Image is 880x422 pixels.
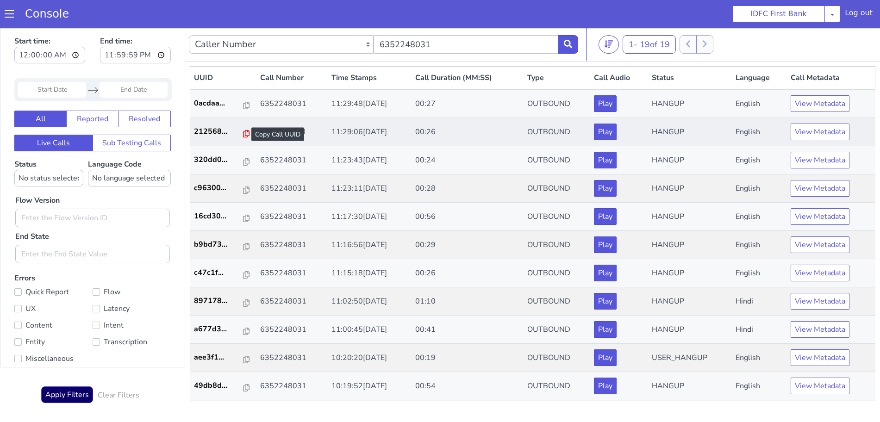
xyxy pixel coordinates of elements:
label: UX [14,274,93,287]
td: 6352248031 [256,203,328,231]
td: 6352248031 [256,316,328,344]
p: c96300... [194,155,243,166]
th: UUID [190,39,256,62]
td: 6352248031 [256,62,328,90]
td: 00:27 [412,62,524,90]
td: OUTBOUND [524,62,591,90]
th: Language [732,39,787,62]
button: View Metadata [791,180,849,197]
td: HANGUP [648,118,732,147]
td: 6352248031 [256,288,328,316]
td: Hindi [732,288,787,316]
label: Flow [93,258,171,271]
td: USER_HANGUP [648,316,732,344]
button: Sub Testing Calls [93,107,171,124]
td: 11:17:30[DATE] [328,175,412,203]
a: 16cd30... [194,183,253,194]
td: 6352248031 [256,231,328,260]
button: Resolved [119,83,171,99]
p: a677d3... [194,296,243,307]
button: IDFC First Bank [732,6,825,22]
td: 11:29:48[DATE] [328,62,412,90]
td: English [732,147,787,175]
label: End time: [100,5,171,38]
td: 00:41 [412,288,524,316]
button: Play [594,293,617,310]
p: 0acdaa... [194,70,243,81]
th: Call Metadata [787,39,875,62]
input: Start time: [14,19,85,36]
th: Type [524,39,591,62]
td: Hindi [732,260,787,288]
input: Enter the End State Value [15,217,170,236]
button: View Metadata [791,152,849,169]
button: View Metadata [791,322,849,338]
td: 00:24 [412,118,524,147]
td: OUTBOUND [524,231,591,260]
td: 00:19 [412,316,524,344]
td: HANGUP [648,288,732,316]
td: English [732,118,787,147]
td: English [732,231,787,260]
td: English [732,90,787,118]
p: c47c1f... [194,239,243,250]
div: Log out [845,7,873,22]
td: 00:26 [412,231,524,260]
td: 11:23:43[DATE] [328,118,412,147]
td: 10:13:56[DATE] [328,372,412,401]
td: 10:19:52[DATE] [328,344,412,372]
td: 6352248031 [256,147,328,175]
td: English [732,316,787,344]
a: 0acdaa... [194,70,253,81]
td: HANGUP [648,62,732,90]
td: OUTBOUND [524,118,591,147]
td: 11:16:56[DATE] [328,203,412,231]
button: Live Calls [14,107,93,124]
td: 00:53 [412,372,524,401]
button: Play [594,209,617,225]
button: Play [594,68,617,84]
a: aee3f1... [194,324,253,335]
td: English [732,344,787,372]
label: Language Code [88,131,171,159]
p: 320dd0... [194,126,243,137]
td: 11:23:11[DATE] [328,147,412,175]
label: Errors [14,245,171,339]
button: All [14,83,67,99]
td: 11:15:18[DATE] [328,231,412,260]
td: HANGUP [648,90,732,118]
button: Play [594,180,617,197]
input: Enter the Caller Number [374,7,558,26]
button: Play [594,124,617,141]
td: 6352248031 [256,90,328,118]
td: 00:54 [412,344,524,372]
button: Play [594,350,617,366]
td: 10:20:20[DATE] [328,316,412,344]
td: English [732,175,787,203]
td: English [732,62,787,90]
button: Play [594,322,617,338]
td: 11:02:50[DATE] [328,260,412,288]
td: OUTBOUND [524,175,591,203]
select: Status [14,142,83,159]
td: 6352248031 [256,344,328,372]
td: 6352248031 [256,372,328,401]
td: 6352248031 [256,175,328,203]
td: OUTBOUND [524,316,591,344]
td: English [732,372,787,401]
button: Play [594,152,617,169]
h6: Clear Filters [98,363,139,372]
a: c96300... [194,155,253,166]
select: Language Code [88,142,171,159]
button: View Metadata [791,293,849,310]
td: OUTBOUND [524,90,591,118]
label: Intent [93,291,171,304]
td: 00:56 [412,175,524,203]
button: View Metadata [791,265,849,282]
label: Miscellaneous [14,324,93,337]
button: Apply Filters [41,359,93,375]
label: Status [14,131,83,159]
td: OUTBOUND [524,344,591,372]
label: Flow Version [15,167,60,178]
p: b9bd73... [194,211,243,222]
